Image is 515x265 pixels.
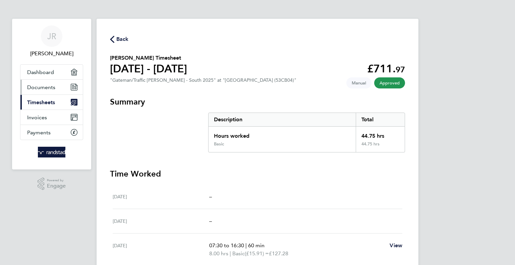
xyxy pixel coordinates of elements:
[12,19,91,170] nav: Main navigation
[27,69,54,75] span: Dashboard
[20,80,83,94] a: Documents
[209,242,244,249] span: 07:30 to 16:30
[214,141,224,147] div: Basic
[110,62,187,75] h1: [DATE] - [DATE]
[110,96,405,107] h3: Summary
[20,25,83,58] a: JR[PERSON_NAME]
[110,35,129,43] button: Back
[116,35,129,43] span: Back
[346,77,371,88] span: This timesheet was manually created.
[20,147,83,157] a: Go to home page
[110,169,405,179] h3: Time Worked
[20,110,83,125] a: Invoices
[47,183,66,189] span: Engage
[390,242,402,249] span: View
[27,129,51,136] span: Payments
[248,242,265,249] span: 60 min
[356,127,405,141] div: 44.75 hrs
[38,147,66,157] img: randstad-logo-retina.png
[396,65,405,74] span: 97
[27,99,55,106] span: Timesheets
[245,250,269,257] span: (£15.91) =
[208,113,405,152] div: Summary
[209,193,212,200] span: –
[209,218,212,224] span: –
[356,113,405,126] div: Total
[20,50,83,58] span: James Rake
[20,95,83,110] a: Timesheets
[209,113,356,126] div: Description
[374,77,405,88] span: This timesheet has been approved.
[27,84,55,90] span: Documents
[20,125,83,140] a: Payments
[269,250,288,257] span: £127.28
[27,114,47,121] span: Invoices
[38,178,66,190] a: Powered byEngage
[47,32,56,41] span: JR
[113,242,209,258] div: [DATE]
[113,193,209,201] div: [DATE]
[230,250,231,257] span: |
[232,250,245,258] span: Basic
[47,178,66,183] span: Powered by
[113,217,209,225] div: [DATE]
[390,242,402,250] a: View
[209,250,228,257] span: 8.00 hrs
[209,127,356,141] div: Hours worked
[110,54,187,62] h2: [PERSON_NAME] Timesheet
[367,62,405,75] app-decimal: £711.
[356,141,405,152] div: 44.75 hrs
[110,77,296,83] div: "Gateman/Traffic [PERSON_NAME] - South 2025" at "[GEOGRAPHIC_DATA] (53CB04)"
[245,242,247,249] span: |
[20,65,83,79] a: Dashboard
